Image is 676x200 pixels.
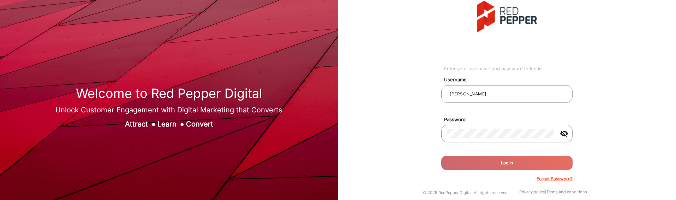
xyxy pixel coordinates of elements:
[55,86,282,101] h1: Welcome to Red Pepper Digital
[545,189,546,194] a: |
[180,120,184,128] span: ●
[546,189,587,194] a: Terms and conditions
[537,176,573,182] p: Forgot Password?
[519,189,545,194] a: Privacy policy
[439,76,581,83] mat-label: Username
[447,90,567,98] input: Your username
[444,65,573,72] div: Enter your username and password to log in
[151,120,156,128] span: ●
[423,190,509,195] small: © 2025 RedPepper Digital. All rights reserved.
[556,129,573,138] mat-icon: visibility_off
[55,105,282,115] div: Unlock Customer Engagement with Digital Marketing that Converts
[477,1,537,33] img: vmg-logo
[439,116,581,123] mat-label: Password
[55,119,282,129] div: Attract Learn Convert
[441,156,573,170] button: Log In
